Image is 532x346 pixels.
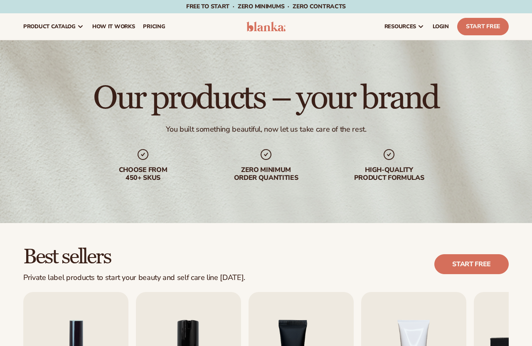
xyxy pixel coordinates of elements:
[434,254,509,274] a: Start free
[429,13,453,40] a: LOGIN
[380,13,429,40] a: resources
[384,23,416,30] span: resources
[143,23,165,30] span: pricing
[93,81,438,115] h1: Our products – your brand
[23,273,245,282] div: Private label products to start your beauty and self care line [DATE].
[23,23,76,30] span: product catalog
[433,23,449,30] span: LOGIN
[336,166,442,182] div: High-quality product formulas
[246,22,286,32] img: logo
[166,125,367,134] div: You built something beautiful, now let us take care of the rest.
[88,13,139,40] a: How It Works
[139,13,169,40] a: pricing
[186,2,346,10] span: Free to start · ZERO minimums · ZERO contracts
[19,13,88,40] a: product catalog
[23,246,245,268] h2: Best sellers
[213,166,319,182] div: Zero minimum order quantities
[92,23,135,30] span: How It Works
[457,18,509,35] a: Start Free
[90,166,196,182] div: Choose from 450+ Skus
